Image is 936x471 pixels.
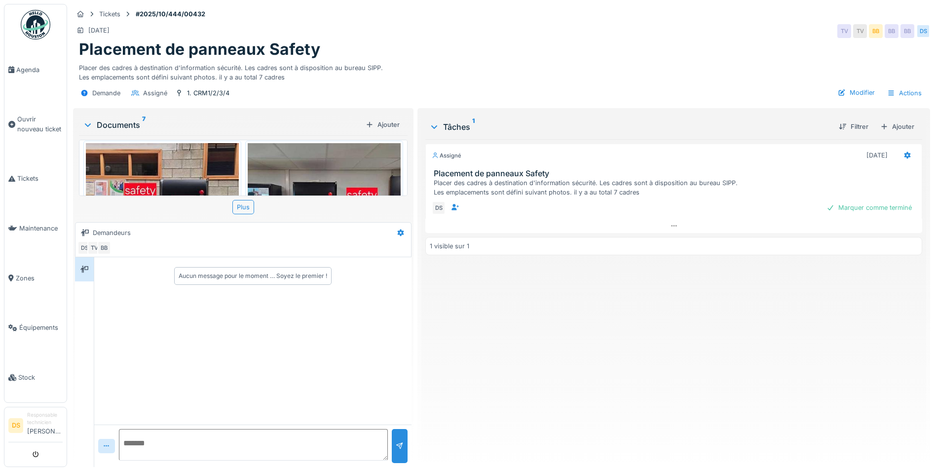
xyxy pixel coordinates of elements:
a: Tickets [4,154,67,204]
div: [DATE] [88,26,110,35]
div: Placer des cadres à destination d'information sécurité. Les cadres sont à disposition au bureau S... [79,59,924,82]
div: Documents [83,119,362,131]
img: q6oacfwuq7eb5u7gsnjhxcfjblql [86,143,239,262]
div: Filtrer [835,120,872,133]
div: Ajouter [362,118,404,131]
span: Stock [18,373,63,382]
strong: #2025/10/444/00432 [132,9,209,19]
a: DS Responsable technicien[PERSON_NAME] [8,411,63,442]
div: Tâches [429,121,831,133]
div: Actions [883,86,926,100]
sup: 7 [142,119,146,131]
div: Aucun message pour le moment … Soyez le premier ! [179,272,327,280]
div: Marquer comme terminé [823,201,916,214]
li: DS [8,418,23,433]
h1: Placement de panneaux Safety [79,40,320,59]
div: DS [916,24,930,38]
div: DS [432,201,446,215]
sup: 1 [472,121,475,133]
a: Maintenance [4,203,67,253]
div: TV [837,24,851,38]
div: BB [869,24,883,38]
h3: Placement de panneaux Safety [434,169,918,178]
div: 1. CRM1/2/3/4 [187,88,229,98]
div: BB [97,241,111,255]
div: BB [885,24,899,38]
a: Agenda [4,45,67,95]
div: BB [900,24,914,38]
div: Modifier [834,86,879,99]
a: Stock [4,353,67,402]
div: TV [87,241,101,255]
div: Plus [232,200,254,214]
span: Zones [16,274,63,283]
a: Zones [4,253,67,303]
div: Demande [92,88,120,98]
div: Assigné [432,152,461,160]
div: Responsable technicien [27,411,63,427]
li: [PERSON_NAME] [27,411,63,440]
div: Assigné [143,88,167,98]
span: Tickets [17,174,63,183]
div: Placer des cadres à destination d'information sécurité. Les cadres sont à disposition au bureau S... [434,178,918,197]
div: Demandeurs [93,228,131,237]
div: TV [853,24,867,38]
div: Ajouter [876,120,918,133]
img: yzdjcpdnv18vao6n7u4gjitqqsv3 [248,143,401,258]
div: 1 visible sur 1 [430,241,469,251]
span: Agenda [16,65,63,75]
img: Badge_color-CXgf-gQk.svg [21,10,50,39]
span: Équipements [19,323,63,332]
div: DS [77,241,91,255]
span: Ouvrir nouveau ticket [17,115,63,133]
a: Ouvrir nouveau ticket [4,95,67,154]
div: [DATE] [866,151,888,160]
span: Maintenance [19,224,63,233]
a: Équipements [4,303,67,353]
div: Tickets [99,9,120,19]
